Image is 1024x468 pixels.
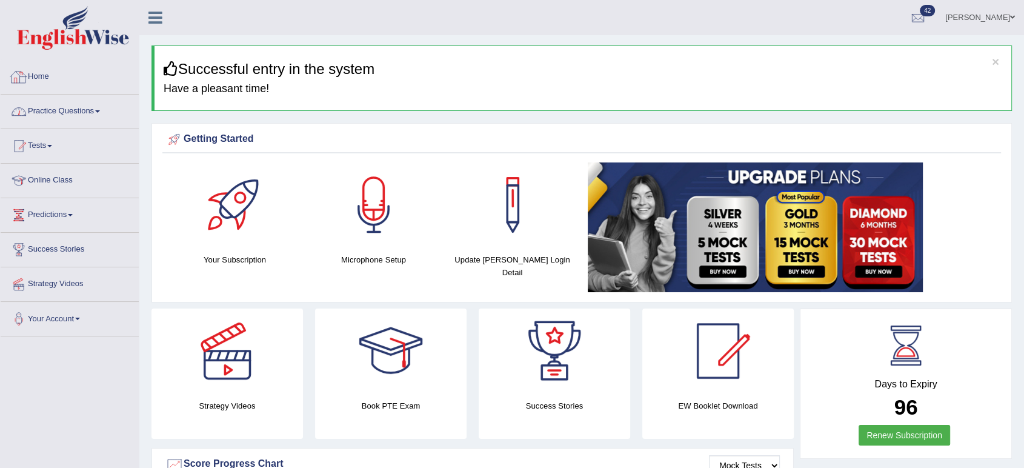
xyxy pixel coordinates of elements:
a: Strategy Videos [1,267,139,298]
h4: Strategy Videos [151,399,303,412]
h4: Update [PERSON_NAME] Login Detail [449,253,576,279]
h4: Microphone Setup [310,253,437,266]
span: 42 [920,5,935,16]
a: Renew Subscription [859,425,950,446]
a: Tests [1,129,139,159]
h3: Successful entry in the system [164,61,1002,77]
h4: Days to Expiry [814,379,998,390]
a: Home [1,60,139,90]
button: × [992,55,999,68]
div: Getting Started [165,130,998,149]
a: Predictions [1,198,139,229]
a: Your Account [1,302,139,332]
a: Practice Questions [1,95,139,125]
h4: Have a pleasant time! [164,83,1002,95]
a: Success Stories [1,233,139,263]
h4: EW Booklet Download [642,399,794,412]
h4: Your Subscription [171,253,298,266]
h4: Book PTE Exam [315,399,467,412]
b: 96 [894,395,918,419]
a: Online Class [1,164,139,194]
h4: Success Stories [479,399,630,412]
img: small5.jpg [588,162,923,292]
